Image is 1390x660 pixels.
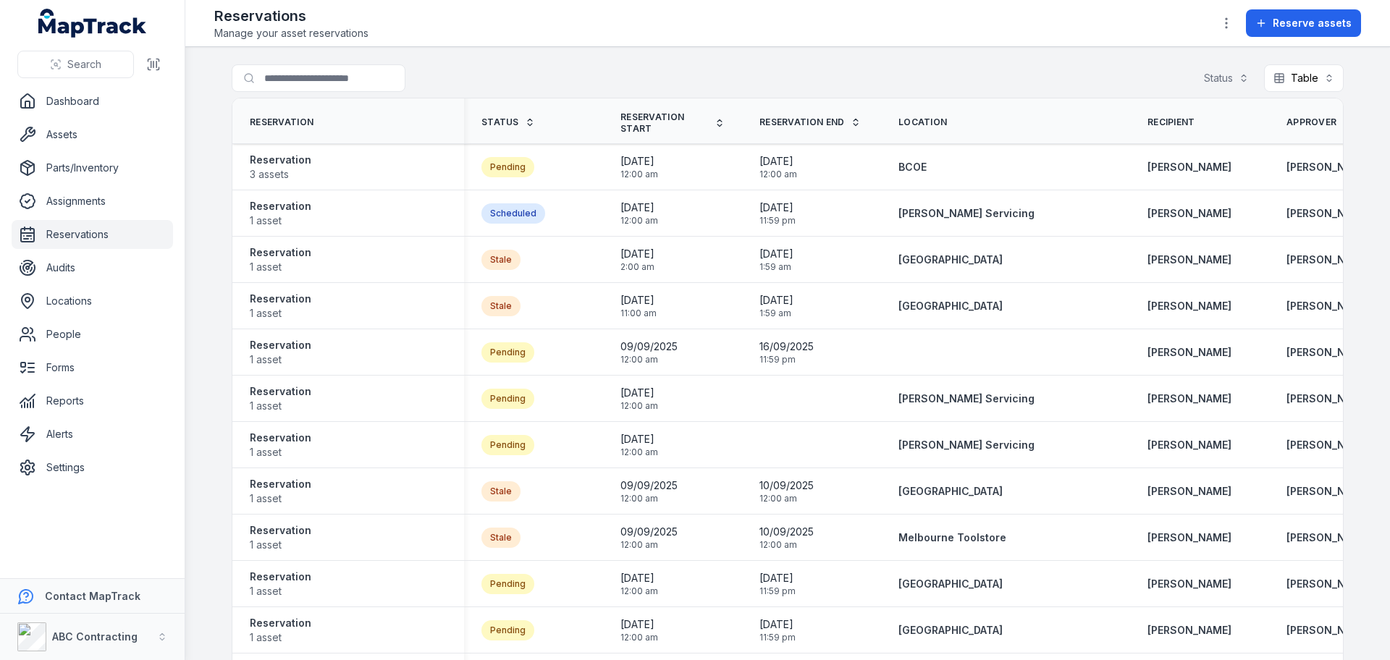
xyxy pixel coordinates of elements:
a: Reservation1 asset [250,523,311,552]
span: Search [67,57,101,72]
a: Reservation1 asset [250,245,311,274]
div: Stale [481,296,521,316]
span: [DATE] [620,200,658,215]
strong: Reservation [250,431,311,445]
span: 1 asset [250,584,311,598]
div: Pending [481,620,534,640]
span: Reservation Start [620,111,709,135]
span: Reserve assets [1273,16,1352,30]
span: 1:59 am [759,308,793,319]
a: [PERSON_NAME] [1147,392,1231,406]
strong: Reservation [250,199,311,213]
span: [DATE] [620,617,658,632]
div: Pending [481,342,534,363]
span: [DATE] [759,154,797,169]
span: [DATE] [620,293,657,308]
span: 1 asset [250,445,311,460]
span: 1 asset [250,538,311,552]
a: [PERSON_NAME] [1147,484,1231,499]
a: [PERSON_NAME] [1286,253,1370,267]
span: Reservation End [759,117,845,128]
span: [DATE] [759,247,793,261]
a: Reservation1 asset [250,384,311,413]
span: [DATE] [620,571,658,585]
strong: ABC Contracting [52,630,138,643]
span: 12:00 am [620,354,678,365]
time: 06/10/2025, 12:00:00 am [620,200,658,227]
a: Status [481,117,535,128]
span: 12:00 am [620,493,678,504]
a: [PERSON_NAME] [1147,253,1231,267]
a: Reservation3 assets [250,153,311,182]
span: 12:00 am [759,539,814,551]
a: [PERSON_NAME] [1286,392,1370,406]
strong: Reservation [250,338,311,352]
span: 11:59 pm [759,632,796,643]
div: Stale [481,481,521,502]
a: Reservation End [759,117,861,128]
strong: [PERSON_NAME] [1147,530,1231,545]
time: 09/09/2025, 12:00:00 am [620,478,678,504]
button: Status [1195,64,1258,92]
div: Pending [481,435,534,455]
time: 09/09/2025, 12:00:00 am [620,525,678,551]
span: [DATE] [759,293,793,308]
time: 22/09/2025, 11:00:00 am [620,293,657,319]
span: Reservation [250,117,313,128]
a: [PERSON_NAME] Servicing [898,438,1035,452]
div: Pending [481,574,534,594]
span: 12:00 am [620,585,658,597]
span: Status [481,117,519,128]
span: 1 asset [250,306,311,321]
a: Reservation1 asset [250,477,311,506]
span: 11:00 am [620,308,657,319]
span: 09/09/2025 [620,478,678,493]
strong: Reservation [250,292,311,306]
span: Recipient [1147,117,1195,128]
a: [PERSON_NAME] [1147,438,1231,452]
span: 12:00 am [620,169,658,180]
button: Table [1264,64,1344,92]
a: [PERSON_NAME] [1286,438,1370,452]
span: Manage your asset reservations [214,26,368,41]
a: Reservations [12,220,173,249]
strong: Contact MapTrack [45,590,140,602]
strong: Reservation [250,245,311,260]
span: 10/09/2025 [759,478,814,493]
a: [PERSON_NAME] [1147,206,1231,221]
a: BCOE [898,160,927,174]
span: 1 asset [250,213,311,228]
span: 2:00 am [620,261,654,273]
a: Forms [12,353,173,382]
a: [PERSON_NAME] [1286,530,1370,545]
time: 10/09/2025, 12:00:00 am [759,478,814,504]
a: [PERSON_NAME] [1147,160,1231,174]
a: [PERSON_NAME] [1147,577,1231,591]
time: 10/09/2025, 12:00:00 am [759,525,814,551]
span: [PERSON_NAME] Servicing [898,207,1035,219]
span: 3 assets [250,167,311,182]
span: [PERSON_NAME] Servicing [898,392,1035,405]
div: Stale [481,250,521,270]
strong: Reservation [250,384,311,399]
time: 22/09/2025, 2:00:00 am [620,247,654,273]
span: 1 asset [250,491,311,506]
button: Search [17,51,134,78]
span: 11:59 pm [759,585,796,597]
span: [PERSON_NAME] Servicing [898,439,1035,451]
strong: Reservation [250,153,311,167]
button: Reserve assets [1246,9,1361,37]
a: [PERSON_NAME] [1286,160,1370,174]
a: Melbourne Toolstore [898,530,1006,545]
span: 09/09/2025 [620,339,678,354]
